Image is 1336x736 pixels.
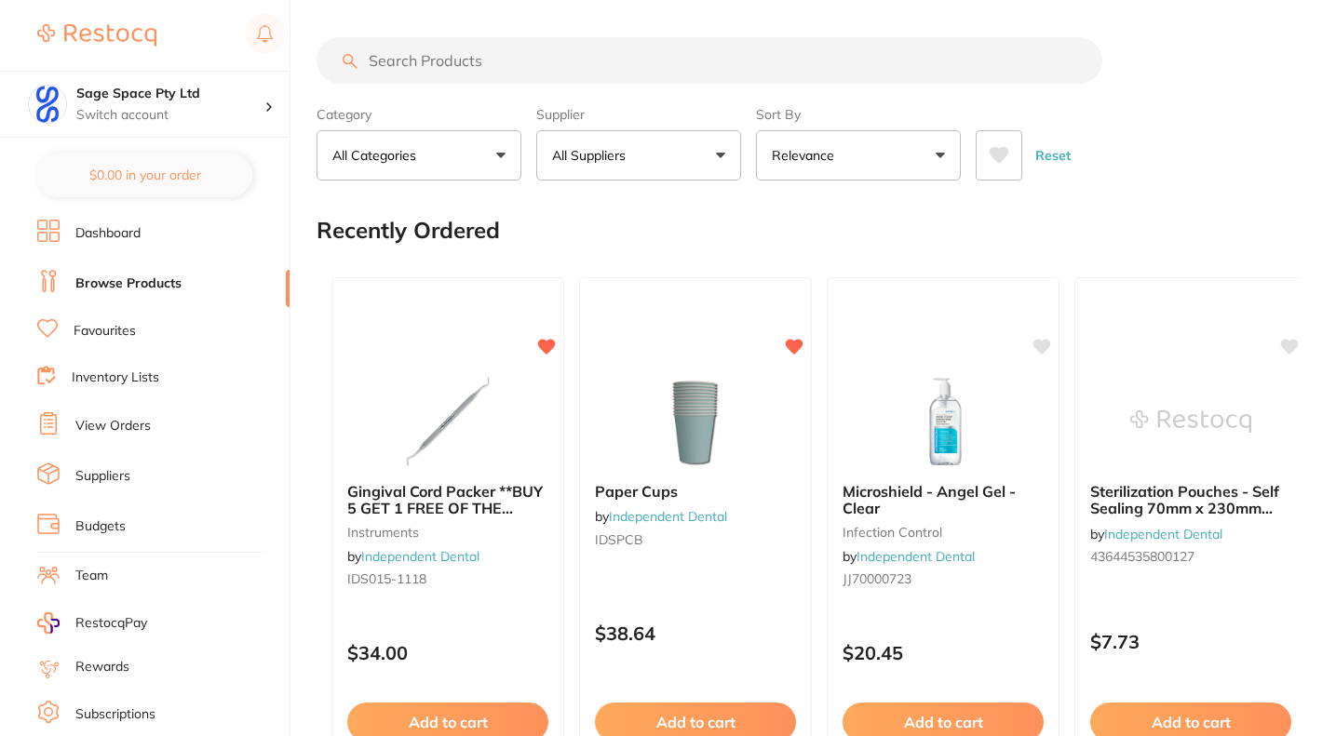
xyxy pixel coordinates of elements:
a: Independent Dental [857,548,975,565]
img: Paper Cups [635,375,756,468]
button: Reset [1030,130,1076,181]
button: All Categories [317,130,521,181]
span: by [843,548,975,565]
a: Restocq Logo [37,14,156,57]
small: IDSPCB [595,532,796,547]
small: 43644535800127 [1090,549,1291,564]
p: Relevance [772,146,842,165]
p: Switch account [76,106,264,125]
b: Sterilization Pouches - Self Sealing 70mm x 230mm (Box of 200) ** BUY 5 RECEIVE 1 FREE** [1090,483,1291,517]
button: All Suppliers [536,130,741,181]
img: RestocqPay [37,612,60,634]
p: All Categories [332,146,424,165]
small: IDS015-1118 [347,571,548,586]
a: Browse Products [75,274,182,293]
label: Supplier [536,106,741,123]
a: Independent Dental [361,548,479,565]
label: Category [317,106,521,123]
input: Search Products [317,37,1102,84]
p: $34.00 [347,642,548,663]
img: Restocq Logo [37,24,156,47]
button: Relevance [756,130,961,181]
b: Gingival Cord Packer **BUY 5 GET 1 FREE OF THE SAME** [347,483,548,517]
img: Sage Space Pty Ltd [29,86,66,123]
a: Dashboard [75,224,141,243]
span: by [1090,526,1222,542]
a: Independent Dental [1104,526,1222,542]
span: by [347,548,479,565]
small: infection control [843,525,1044,540]
p: $7.73 [1090,631,1291,652]
h4: Sage Space Pty Ltd [76,85,264,103]
a: Independent Dental [609,508,727,525]
img: Gingival Cord Packer **BUY 5 GET 1 FREE OF THE SAME** [387,375,508,468]
p: $20.45 [843,642,1044,663]
span: by [595,508,727,525]
img: Sterilization Pouches - Self Sealing 70mm x 230mm (Box of 200) ** BUY 5 RECEIVE 1 FREE** [1130,375,1251,468]
b: Paper Cups [595,483,796,500]
a: Favourites [74,322,136,341]
a: Rewards [75,658,129,676]
a: View Orders [75,417,151,435]
h2: Recently Ordered [317,218,500,244]
small: JJ70000723 [843,571,1044,586]
span: RestocqPay [75,614,147,633]
label: Sort By [756,106,961,123]
a: Team [75,567,108,585]
small: instruments [347,525,548,540]
a: RestocqPay [37,612,147,634]
a: Budgets [75,517,126,536]
img: Microshield - Angel Gel - Clear [883,375,1004,468]
a: Subscriptions [75,705,155,724]
b: Microshield - Angel Gel - Clear [843,483,1044,517]
p: $38.64 [595,622,796,644]
a: Inventory Lists [72,368,159,387]
button: $0.00 in your order [37,153,252,197]
p: All Suppliers [552,146,633,165]
a: Suppliers [75,467,130,486]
